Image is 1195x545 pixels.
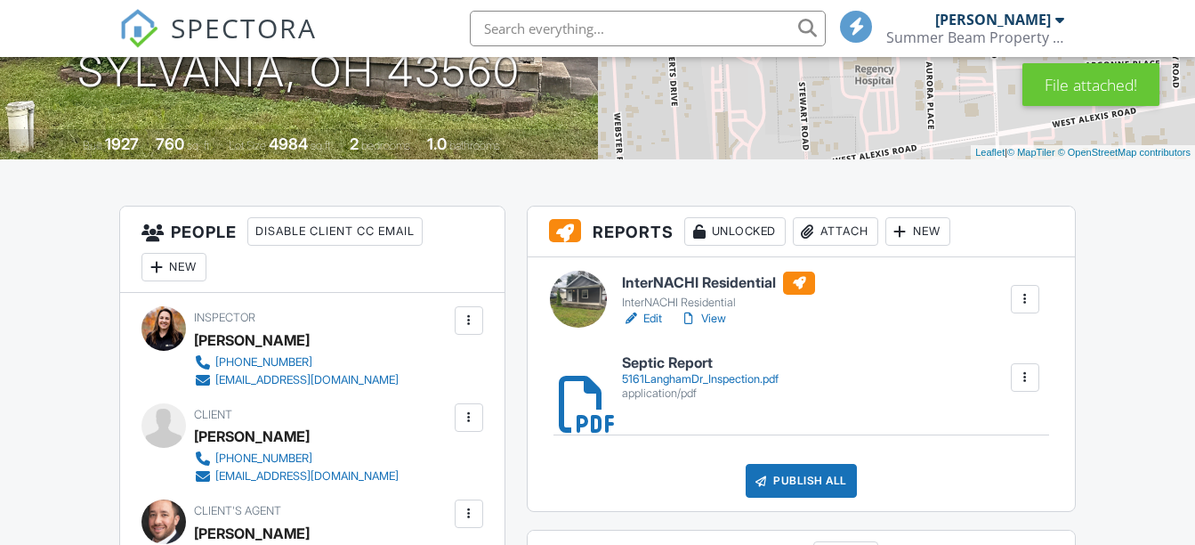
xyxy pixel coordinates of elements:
span: Lot Size [229,139,266,152]
span: sq.ft. [311,139,333,152]
a: Edit [622,310,662,328]
div: New [141,253,206,281]
div: Summer Beam Property Inspection [886,28,1064,46]
input: Search everything... [470,11,826,46]
span: SPECTORA [171,9,317,46]
a: [PHONE_NUMBER] [194,354,399,371]
h3: People [120,207,505,293]
div: [PHONE_NUMBER] [215,451,312,466]
span: Client's Agent [194,504,281,517]
img: The Best Home Inspection Software - Spectora [119,9,158,48]
div: [PHONE_NUMBER] [215,355,312,370]
span: bedrooms [361,139,410,152]
div: Publish All [746,464,857,498]
div: Disable Client CC Email [247,217,423,246]
div: | [971,145,1195,160]
div: File attached! [1022,63,1159,106]
div: 2 [350,134,359,153]
a: © OpenStreetMap contributors [1058,147,1191,158]
div: [EMAIL_ADDRESS][DOMAIN_NAME] [215,373,399,387]
span: Inspector [194,311,255,324]
span: sq. ft. [187,139,212,152]
a: [PHONE_NUMBER] [194,450,399,468]
div: 1.0 [427,134,447,153]
div: 4984 [269,134,308,153]
a: Leaflet [975,147,1005,158]
h6: InterNACHI Residential [622,272,815,295]
div: application/pdf [622,386,779,401]
a: Septic Report 5161LanghamDr_Inspection.pdf application/pdf [622,355,779,401]
h6: Septic Report [622,355,779,371]
div: [PERSON_NAME] [194,423,310,450]
div: New [885,217,950,246]
a: © MapTiler [1007,147,1055,158]
div: [PERSON_NAME] [194,327,310,354]
div: Attach [793,217,878,246]
div: [EMAIL_ADDRESS][DOMAIN_NAME] [215,469,399,484]
div: 760 [156,134,184,153]
div: 5161LanghamDr_Inspection.pdf [622,372,779,386]
span: Client [194,408,232,421]
a: View [680,310,726,328]
a: InterNACHI Residential InterNACHI Residential [622,272,815,311]
span: Built [83,139,102,152]
h3: Reports [528,207,1075,257]
a: [EMAIL_ADDRESS][DOMAIN_NAME] [194,468,399,485]
div: InterNACHI Residential [622,296,815,310]
div: [PERSON_NAME] [935,11,1051,28]
div: 1927 [105,134,139,153]
span: bathrooms [449,139,500,152]
a: SPECTORA [119,24,317,61]
div: Unlocked [684,217,786,246]
a: [EMAIL_ADDRESS][DOMAIN_NAME] [194,371,399,389]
